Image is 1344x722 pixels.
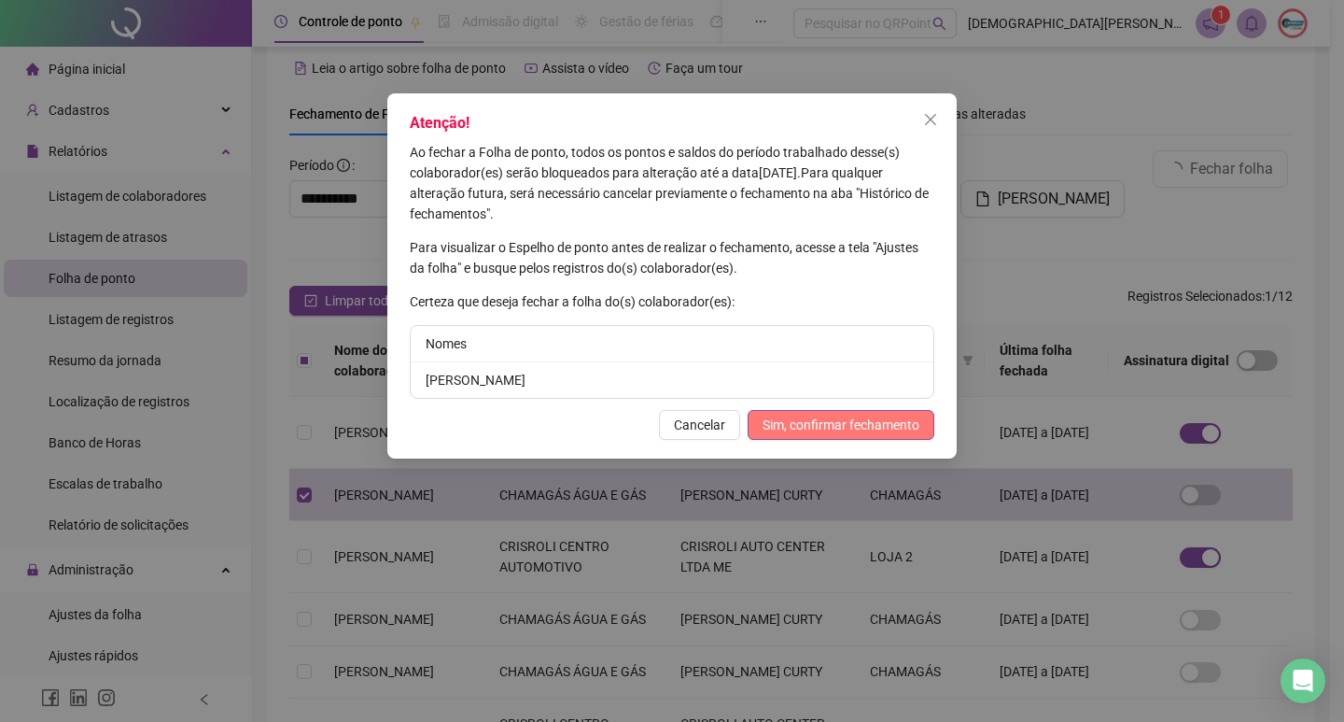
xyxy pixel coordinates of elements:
[763,415,919,435] span: Sim, confirmar fechamento
[410,294,735,309] span: Certeza que deseja fechar a folha do(s) colaborador(es):
[674,415,725,435] span: Cancelar
[748,410,934,440] button: Sim, confirmar fechamento
[410,240,918,276] span: Para visualizar o Espelho de ponto antes de realizar o fechamento, acesse a tela "Ajustes da folh...
[1281,658,1325,703] div: Open Intercom Messenger
[923,112,938,127] span: close
[659,410,740,440] button: Cancelar
[410,114,469,132] span: Atenção!
[426,336,467,351] span: Nomes
[411,362,933,398] li: [PERSON_NAME]
[410,142,934,224] p: [DATE] .
[410,165,929,221] span: Para qualquer alteração futura, será necessário cancelar previamente o fechamento na aba "Históri...
[916,105,945,134] button: Close
[410,145,900,180] span: Ao fechar a Folha de ponto, todos os pontos e saldos do período trabalhado desse(s) colaborador(e...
